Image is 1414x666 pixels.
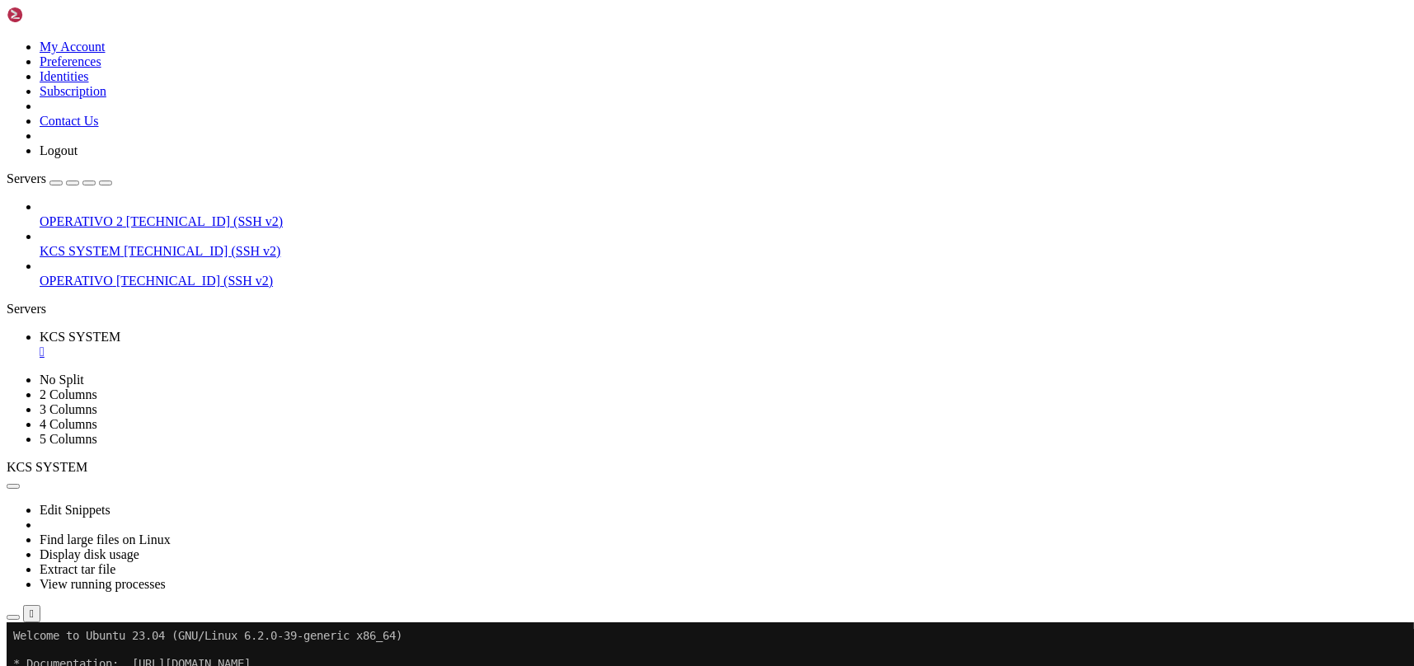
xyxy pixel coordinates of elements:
a: Identities [40,69,89,83]
x-row: * Support: [URL][DOMAIN_NAME] [7,63,1199,77]
x-row: * Documentation: [URL][DOMAIN_NAME] [7,35,1199,49]
x-row: System load: 0.0 Processes: 178 [7,119,1199,133]
span: KCS SYSTEM [40,244,120,258]
a: Servers [7,171,112,185]
x-row: Last login: [DATE] from [TECHNICAL_ID] [7,413,1199,427]
button:  [23,605,40,622]
a: Find large files on Linux [40,532,171,546]
a: No Split [40,373,84,387]
span: KCS SYSTEM [7,460,87,474]
span: OPERATIVO [40,274,113,288]
a: Logout [40,143,78,157]
a: Extract tar file [40,562,115,576]
x-row: Memory usage: 70% IPv4 address for ens3: [TECHNICAL_ID] [7,147,1199,161]
a: My Account [40,40,106,54]
x-row: Your Ubuntu release is not supported anymore. [7,301,1199,315]
a: OPERATIVO 2 [TECHNICAL_ID] (SSH v2) [40,214,1407,229]
li: OPERATIVO [TECHNICAL_ID] (SSH v2) [40,259,1407,288]
x-row: New release '24.04.3 LTS' available. [7,357,1199,371]
x-row: For upgrade information, please visit: [7,315,1199,329]
div:  [30,607,34,620]
x-row: 1 update can be applied immediately. [7,259,1199,273]
x-row: To see these additional updates run: apt list --upgradable [7,273,1199,287]
span: OPERATIVO 2 [40,214,123,228]
x-row: Welcome to Ubuntu 23.04 (GNU/Linux 6.2.0-39-generic x86_64) [7,7,1199,21]
x-row: just raised the bar for easy, resilient and secure K8s cluster deployment. [7,203,1199,217]
a: 4 Columns [40,417,97,431]
span: ~ [139,427,145,440]
x-row: System information as of [DATE] [7,91,1199,105]
span: ubuntu@vps-08acaf7e [7,427,132,440]
div: (23, 30) [167,427,173,441]
a:  [40,345,1407,359]
x-row: * Management: [URL][DOMAIN_NAME] [7,49,1199,63]
a: Contact Us [40,114,99,128]
a: KCS SYSTEM [40,330,1407,359]
span: [TECHNICAL_ID] (SSH v2) [126,214,283,228]
a: Subscription [40,84,106,98]
span: Servers [7,171,46,185]
img: Shellngn [7,7,101,23]
div: Servers [7,302,1407,317]
x-row: Swap usage: 0% [7,161,1199,175]
a: 5 Columns [40,432,97,446]
a: 2 Columns [40,387,97,401]
a: Preferences [40,54,101,68]
span: [TECHNICAL_ID] (SSH v2) [116,274,273,288]
x-row: Usage of /: 21.0% of 77.39GB Users logged in: 1 [7,133,1199,147]
li: KCS SYSTEM [TECHNICAL_ID] (SSH v2) [40,229,1407,259]
a: Display disk usage [40,547,139,561]
span: [TECHNICAL_ID] (SSH v2) [124,244,280,258]
a: 3 Columns [40,402,97,416]
span: KCS SYSTEM [40,330,120,344]
a: KCS SYSTEM [TECHNICAL_ID] (SSH v2) [40,244,1407,259]
a: Edit Snippets [40,503,110,517]
x-row: * Strictly confined Kubernetes makes edge and IoT secure. Learn how MicroK8s [7,189,1199,203]
x-row: Run 'do-release-upgrade' to upgrade to it. [7,371,1199,385]
a: OPERATIVO [TECHNICAL_ID] (SSH v2) [40,274,1407,288]
li: OPERATIVO 2 [TECHNICAL_ID] (SSH v2) [40,199,1407,229]
x-row: [URL][DOMAIN_NAME] [7,231,1199,245]
x-row: [URL][DOMAIN_NAME] [7,329,1199,343]
a: View running processes [40,577,166,591]
x-row: : $ [7,427,1199,441]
